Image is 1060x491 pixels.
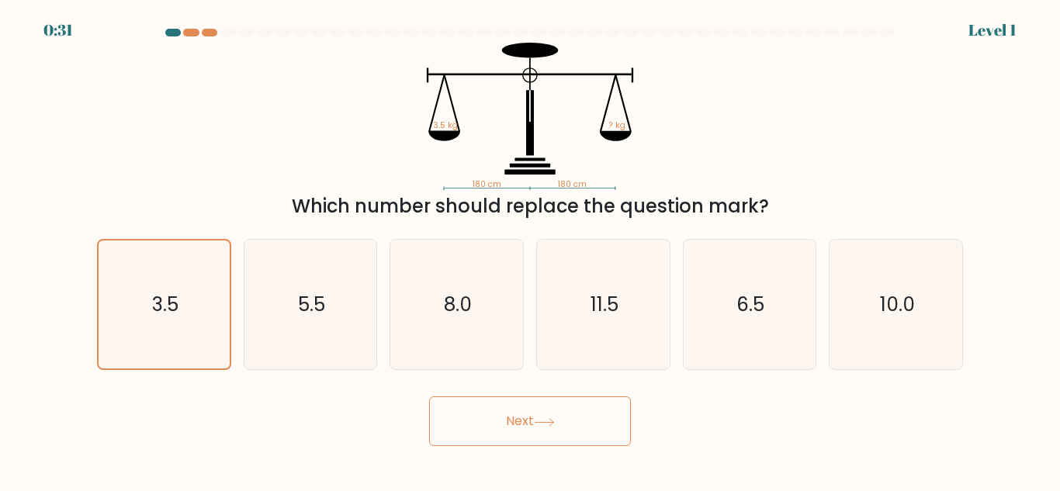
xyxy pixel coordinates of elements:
[43,19,73,42] div: 0:31
[444,291,472,318] text: 8.0
[152,291,178,318] text: 3.5
[968,19,1017,42] div: Level 1
[737,291,765,318] text: 6.5
[106,192,954,220] div: Which number should replace the question mark?
[429,396,631,446] button: Next
[558,178,587,190] tspan: 180 cm
[591,291,618,318] text: 11.5
[433,119,458,131] tspan: 3.5 kg
[298,291,325,318] text: 5.5
[880,291,915,318] text: 10.0
[609,119,625,131] tspan: ? kg
[473,178,501,190] tspan: 180 cm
